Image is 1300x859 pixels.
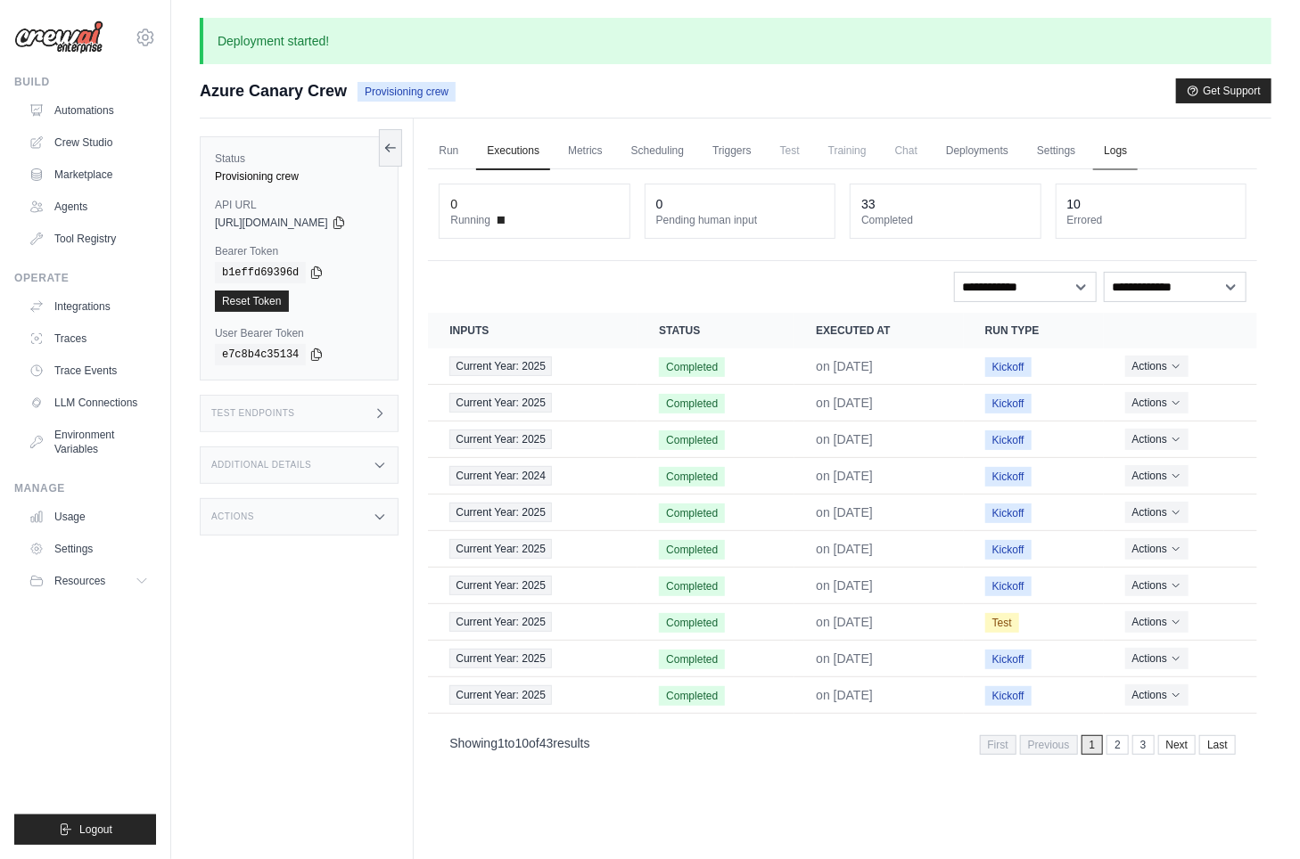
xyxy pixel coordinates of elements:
[638,313,794,348] th: Status
[769,133,810,168] span: Test
[980,735,1016,755] span: First
[449,649,616,668] a: View execution details for Current Year
[449,466,616,486] a: View execution details for Current Year
[1125,429,1189,450] button: Actions for execution
[21,389,156,417] a: LLM Connections
[449,685,616,705] a: View execution details for Current Year
[816,359,873,373] time: August 28, 2025 at 09:59 PDT
[21,535,156,563] a: Settings
[449,503,552,522] span: Current Year: 2025
[79,822,112,837] span: Logout
[816,578,873,593] time: August 26, 2025 at 11:36 PDT
[816,396,873,410] time: August 28, 2025 at 09:59 PDT
[659,430,725,450] span: Completed
[861,195,876,213] div: 33
[985,540,1032,560] span: Kickoff
[1125,611,1189,633] button: Actions for execution
[215,244,383,258] label: Bearer Token
[1158,735,1197,755] a: Next
[14,814,156,845] button: Logout
[1093,133,1138,170] a: Logs
[985,503,1032,523] span: Kickoff
[211,408,295,419] h3: Test Endpoints
[1125,648,1189,669] button: Actions for execution
[1211,773,1300,859] div: Chat Widget
[1125,392,1189,413] button: Actions for execution
[1125,465,1189,487] button: Actions for execution
[21,292,156,321] a: Integrations
[21,324,156,353] a: Traces
[985,357,1032,377] span: Kickoff
[659,577,725,596] span: Completed
[449,466,552,486] span: Current Year: 2024
[449,503,616,522] a: View execution details for Current Year
[215,290,289,312] a: Reset Token
[449,539,552,559] span: Current Year: 2025
[449,649,552,668] span: Current Year: 2025
[964,313,1104,348] th: Run Type
[211,460,311,470] h3: Additional Details
[211,511,254,522] h3: Actions
[449,393,552,413] span: Current Year: 2025
[794,313,964,348] th: Executed at
[659,650,725,669] span: Completed
[1176,78,1271,103] button: Get Support
[1125,575,1189,596] button: Actions for execution
[428,133,469,170] a: Run
[539,736,554,750] span: 43
[816,651,873,666] time: August 26, 2025 at 09:18 PDT
[659,540,725,560] span: Completed
[884,133,928,168] span: Chat is not available until the deployment is complete
[818,133,877,168] span: Training is not available until the deployment is complete
[215,169,383,184] div: Provisioning crew
[21,421,156,463] a: Environment Variables
[21,192,156,221] a: Agents
[659,467,725,487] span: Completed
[702,133,762,170] a: Triggers
[450,213,490,227] span: Running
[621,133,695,170] a: Scheduling
[428,313,638,348] th: Inputs
[449,576,616,595] a: View execution details for Current Year
[985,613,1019,633] span: Test
[816,432,873,446] time: August 27, 2025 at 17:36 PDT
[358,82,456,102] span: Provisioning crew
[816,615,873,629] time: August 26, 2025 at 09:23 PDT
[449,429,616,449] a: View execution details for Current Year
[1199,735,1236,755] a: Last
[980,735,1236,755] nav: Pagination
[21,128,156,157] a: Crew Studio
[14,75,156,89] div: Build
[1026,133,1086,170] a: Settings
[1125,684,1189,706] button: Actions for execution
[816,505,873,519] time: August 26, 2025 at 13:51 PDT
[1067,213,1235,227] dt: Errored
[557,133,613,170] a: Metrics
[1067,195,1082,213] div: 10
[21,96,156,125] a: Automations
[21,503,156,531] a: Usage
[985,577,1032,596] span: Kickoff
[985,430,1032,450] span: Kickoff
[215,151,383,166] label: Status
[1082,735,1104,755] span: 1
[449,685,552,705] span: Current Year: 2025
[985,394,1032,413] span: Kickoff
[54,574,105,588] span: Resources
[816,542,873,556] time: August 26, 2025 at 11:41 PDT
[1132,735,1155,755] a: 3
[1125,538,1189,560] button: Actions for execution
[428,313,1257,766] section: Crew executions table
[515,736,530,750] span: 10
[656,213,824,227] dt: Pending human input
[215,216,328,230] span: [URL][DOMAIN_NAME]
[659,613,725,633] span: Completed
[659,503,725,523] span: Completed
[215,198,383,212] label: API URL
[21,567,156,595] button: Resources
[816,688,873,702] time: August 25, 2025 at 16:40 PDT
[449,356,616,376] a: View execution details for Current Year
[985,467,1032,487] span: Kickoff
[449,612,616,632] a: View execution details for Current Year
[14,481,156,495] div: Manage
